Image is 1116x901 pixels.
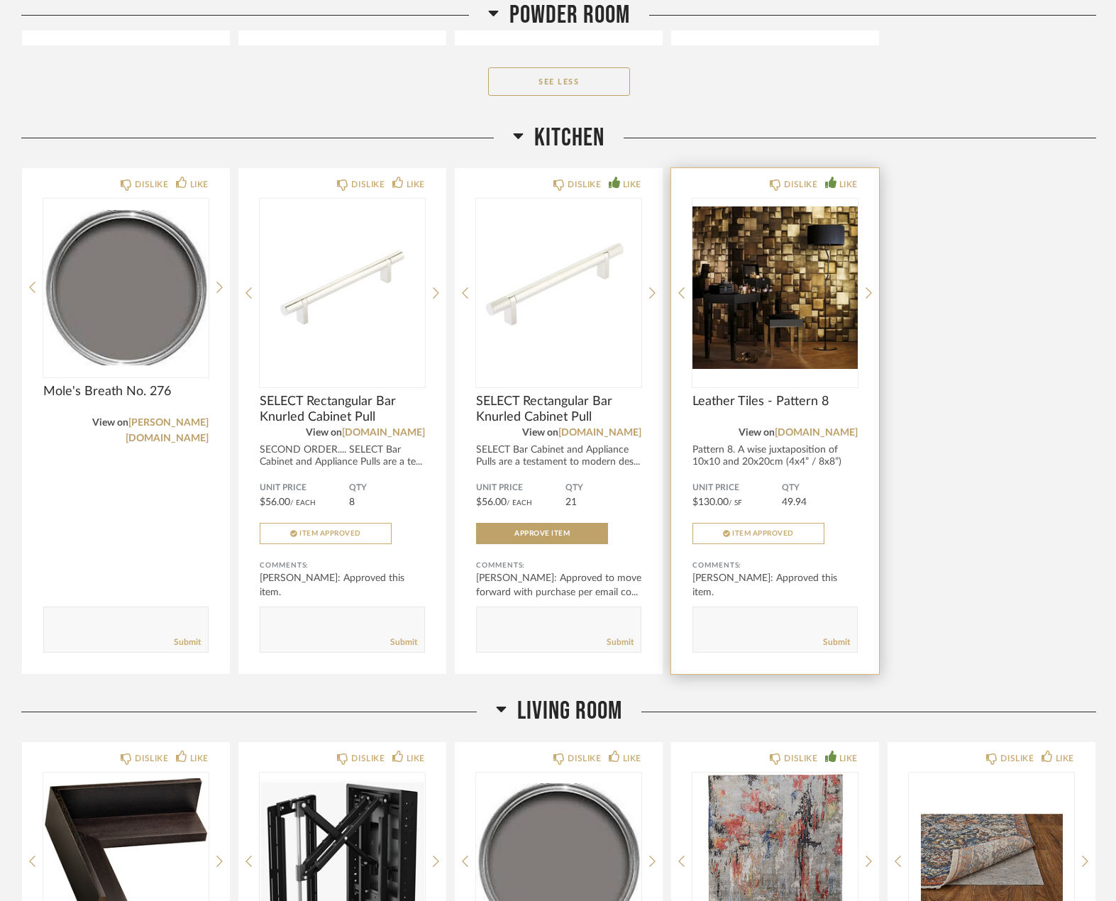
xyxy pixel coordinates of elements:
div: LIKE [407,177,425,192]
span: Item Approved [299,530,361,537]
div: LIKE [190,177,209,192]
div: 0 [692,199,858,376]
span: Unit Price [692,482,782,494]
div: DISLIKE [568,177,601,192]
button: See Less [488,67,630,96]
div: 0 [260,199,425,376]
a: Submit [174,636,201,648]
span: View on [739,428,775,438]
div: DISLIKE [784,751,817,765]
a: [DOMAIN_NAME] [775,428,858,438]
div: [PERSON_NAME]: Approved to move forward with purchase per email co... [476,571,641,599]
div: 0 [476,199,641,376]
div: LIKE [1056,751,1074,765]
span: / SF [729,499,742,507]
button: Item Approved [260,523,392,544]
img: undefined [260,199,425,376]
a: [DOMAIN_NAME] [558,428,641,438]
span: 21 [565,497,577,507]
div: Comments: [476,558,641,573]
span: / Each [507,499,532,507]
div: LIKE [623,177,641,192]
span: SELECT Rectangular Bar Knurled Cabinet Pull [260,394,425,425]
div: [PERSON_NAME]: Approved this item. [692,571,858,599]
span: View on [522,428,558,438]
div: SECOND ORDER.... SELECT Bar Cabinet and Appliance Pulls are a te... [260,444,425,468]
a: Submit [390,636,417,648]
a: [DOMAIN_NAME] [342,428,425,438]
span: SELECT Rectangular Bar Knurled Cabinet Pull [476,394,641,425]
div: [PERSON_NAME]: Approved this item. [260,571,425,599]
span: / Each [290,499,316,507]
div: DISLIKE [784,177,817,192]
div: LIKE [623,751,641,765]
div: LIKE [407,751,425,765]
span: 8 [349,497,355,507]
div: DISLIKE [351,177,385,192]
div: DISLIKE [568,751,601,765]
div: Pattern 8. A wise juxtaposition of 10x10 and 20x20cm (4x4” / 8x8”) cr... [692,444,858,480]
div: DISLIKE [135,751,168,765]
div: LIKE [839,751,858,765]
span: QTY [565,482,641,494]
span: Leather Tiles - Pattern 8 [692,394,858,409]
span: Item Approved [732,530,794,537]
div: DISLIKE [1000,751,1034,765]
span: Unit Price [476,482,565,494]
span: 49.94 [782,497,807,507]
a: [PERSON_NAME][DOMAIN_NAME] [126,418,209,443]
span: View on [92,418,128,428]
span: Kitchen [534,123,604,153]
span: $130.00 [692,497,729,507]
div: DISLIKE [135,177,168,192]
span: Unit Price [260,482,349,494]
button: Approve Item [476,523,608,544]
span: View on [306,428,342,438]
span: $56.00 [476,497,507,507]
div: LIKE [190,751,209,765]
div: Comments: [692,558,858,573]
span: $56.00 [260,497,290,507]
div: DISLIKE [351,751,385,765]
a: Submit [607,636,634,648]
img: undefined [476,199,641,376]
div: SELECT Bar Cabinet and Appliance Pulls are a testament to modern des... [476,444,641,468]
img: undefined [43,199,209,376]
span: Mole's Breath No. 276 [43,384,209,399]
div: Comments: [260,558,425,573]
span: QTY [782,482,858,494]
span: Living Room [517,696,622,726]
button: Item Approved [692,523,824,544]
span: Approve Item [514,530,570,537]
div: LIKE [839,177,858,192]
a: Submit [823,636,850,648]
span: QTY [349,482,425,494]
img: undefined [692,199,858,376]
